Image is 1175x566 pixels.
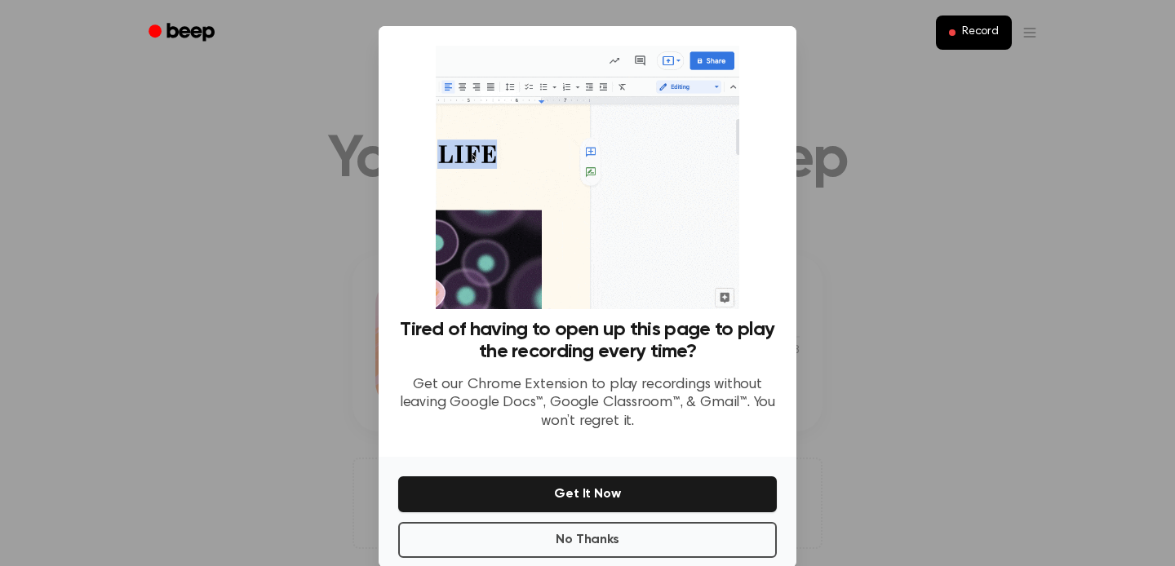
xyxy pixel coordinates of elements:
[1022,16,1038,49] button: Open menu
[398,522,777,558] button: No Thanks
[398,319,777,363] h3: Tired of having to open up this page to play the recording every time?
[398,376,777,431] p: Get our Chrome Extension to play recordings without leaving Google Docs™, Google Classroom™, & Gm...
[398,476,777,512] button: Get It Now
[962,25,999,40] span: Record
[137,17,229,49] a: Beep
[936,15,1012,50] button: Record
[436,46,738,309] img: Beep extension in action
